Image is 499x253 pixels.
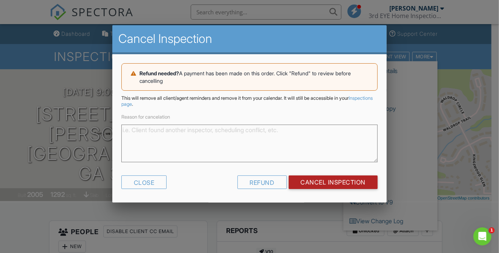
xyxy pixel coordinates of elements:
[121,95,378,107] p: This will remove all client/agent reminders and remove it from your calendar. It will still be ac...
[121,175,167,189] div: Close
[289,175,378,189] input: Cancel Inspection
[489,227,495,233] span: 1
[121,114,170,120] label: Reason for cancelation
[139,70,179,76] strong: Refund needed?
[118,31,381,46] h2: Cancel Inspection
[139,70,351,84] span: A payment has been made on this order. Click "Refund" to review before cancelling
[473,227,491,245] iframe: Intercom live chat
[237,175,287,189] div: Refund
[121,95,373,107] a: Inspections page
